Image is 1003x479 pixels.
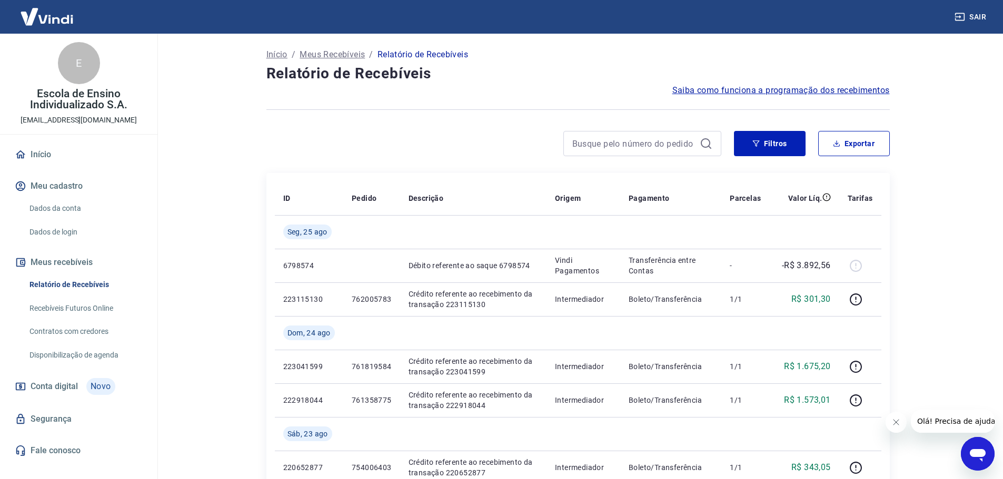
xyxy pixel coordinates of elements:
[31,379,78,394] span: Conta digital
[788,193,822,203] p: Valor Líq.
[266,63,890,84] h4: Relatório de Recebíveis
[378,48,468,61] p: Relatório de Recebíveis
[555,255,612,276] p: Vindi Pagamentos
[13,175,145,198] button: Meu cadastro
[292,48,295,61] p: /
[21,115,137,126] p: [EMAIL_ADDRESS][DOMAIN_NAME]
[555,294,612,304] p: Intermediador
[283,395,335,405] p: 222918044
[730,260,761,271] p: -
[352,462,392,473] p: 754006403
[13,251,145,274] button: Meus recebíveis
[409,390,538,411] p: Crédito referente ao recebimento da transação 222918044
[629,462,713,473] p: Boleto/Transferência
[818,131,890,156] button: Exportar
[8,88,149,110] p: Escola de Ensino Individualizado S.A.
[730,361,761,372] p: 1/1
[784,394,830,406] p: R$ 1.573,01
[734,131,806,156] button: Filtros
[283,294,335,304] p: 223115130
[352,361,392,372] p: 761819584
[6,7,88,16] span: Olá! Precisa de ajuda?
[283,260,335,271] p: 6798574
[369,48,373,61] p: /
[409,457,538,478] p: Crédito referente ao recebimento da transação 220652877
[58,42,100,84] div: E
[791,461,831,474] p: R$ 343,05
[287,429,328,439] span: Sáb, 23 ago
[848,193,873,203] p: Tarifas
[409,193,444,203] p: Descrição
[300,48,365,61] a: Meus Recebíveis
[629,255,713,276] p: Transferência entre Contas
[730,462,761,473] p: 1/1
[13,374,145,399] a: Conta digitalNovo
[409,356,538,377] p: Crédito referente ao recebimento da transação 223041599
[961,437,995,471] iframe: Botão para abrir a janela de mensagens
[952,7,990,27] button: Sair
[13,1,81,33] img: Vindi
[352,395,392,405] p: 761358775
[25,198,145,219] a: Dados da conta
[730,193,761,203] p: Parcelas
[672,84,890,97] a: Saiba como funciona a programação dos recebimentos
[25,298,145,319] a: Recebíveis Futuros Online
[283,193,291,203] p: ID
[25,221,145,243] a: Dados de login
[287,328,331,338] span: Dom, 24 ago
[266,48,287,61] a: Início
[409,289,538,310] p: Crédito referente ao recebimento da transação 223115130
[629,294,713,304] p: Boleto/Transferência
[25,274,145,295] a: Relatório de Recebíveis
[86,378,115,395] span: Novo
[283,462,335,473] p: 220652877
[555,193,581,203] p: Origem
[352,294,392,304] p: 762005783
[730,395,761,405] p: 1/1
[25,321,145,342] a: Contratos com credores
[911,410,995,433] iframe: Mensagem da empresa
[13,439,145,462] a: Fale conosco
[13,143,145,166] a: Início
[287,227,327,237] span: Seg, 25 ago
[352,193,376,203] p: Pedido
[555,395,612,405] p: Intermediador
[782,259,831,272] p: -R$ 3.892,56
[555,462,612,473] p: Intermediador
[791,293,831,305] p: R$ 301,30
[13,407,145,431] a: Segurança
[555,361,612,372] p: Intermediador
[25,344,145,366] a: Disponibilização de agenda
[629,193,670,203] p: Pagamento
[629,395,713,405] p: Boleto/Transferência
[283,361,335,372] p: 223041599
[629,361,713,372] p: Boleto/Transferência
[572,136,696,151] input: Busque pelo número do pedido
[886,412,907,433] iframe: Fechar mensagem
[784,360,830,373] p: R$ 1.675,20
[409,260,538,271] p: Débito referente ao saque 6798574
[730,294,761,304] p: 1/1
